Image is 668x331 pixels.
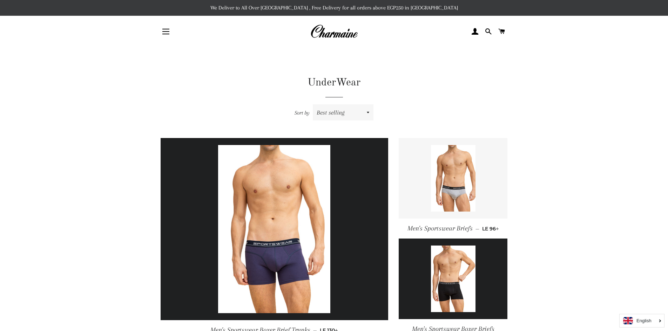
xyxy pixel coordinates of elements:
[407,225,473,232] span: Men's Sportswear Briefs
[399,219,507,239] a: Men's Sportswear Briefs — LE 96
[475,226,479,232] span: —
[310,24,358,39] img: Charmaine Egypt
[295,110,310,116] span: Sort by
[636,318,652,323] i: English
[623,317,661,324] a: English
[482,226,499,232] span: LE 96
[161,75,508,90] h1: UnderWear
